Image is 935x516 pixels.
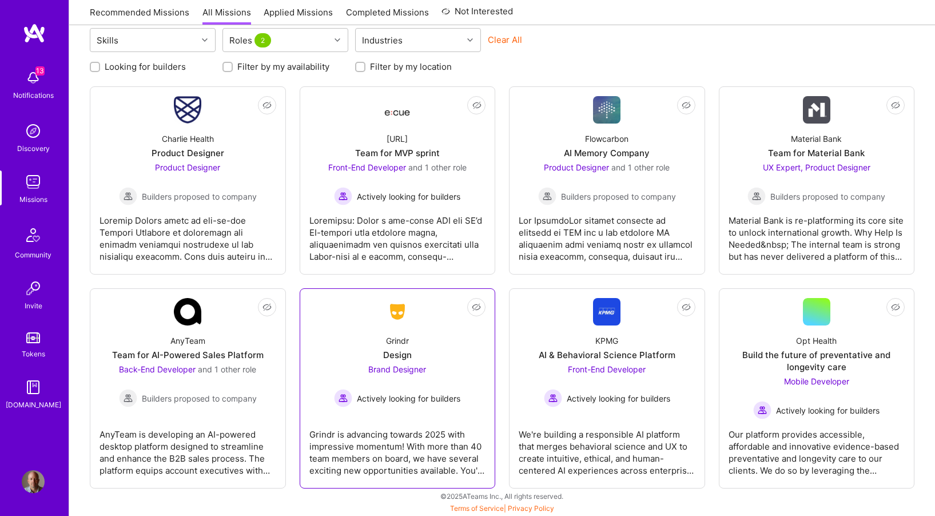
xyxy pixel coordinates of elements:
[22,470,45,493] img: User Avatar
[262,101,272,110] i: icon EyeClosed
[803,96,830,124] img: Company Logo
[13,89,54,101] div: Notifications
[170,335,205,347] div: AnyTeam
[729,349,905,373] div: Build the future of preventative and longevity care
[105,61,186,73] label: Looking for builders
[488,34,522,46] button: Clear All
[237,61,329,73] label: Filter by my availability
[370,61,452,73] label: Filter by my location
[262,303,272,312] i: icon EyeClosed
[357,392,460,404] span: Actively looking for builders
[6,399,61,411] div: [DOMAIN_NAME]
[174,298,201,326] img: Company Logo
[564,147,650,159] div: AI Memory Company
[595,335,618,347] div: KPMG
[155,162,220,172] span: Product Designer
[384,301,411,322] img: Company Logo
[15,249,51,261] div: Community
[585,133,628,145] div: Flowcarbon
[112,349,264,361] div: Team for AI-Powered Sales Platform
[768,147,865,159] div: Team for Material Bank
[441,5,513,25] a: Not Interested
[355,147,440,159] div: Team for MVP sprint
[539,349,675,361] div: AI & Behavioral Science Platform
[593,96,620,124] img: Company Logo
[119,364,196,374] span: Back-End Developer
[22,376,45,399] img: guide book
[568,364,646,374] span: Front-End Developer
[386,335,409,347] div: Grindr
[335,37,340,43] i: icon Chevron
[69,482,935,510] div: © 2025 ATeams Inc., All rights reserved.
[593,298,620,326] img: Company Logo
[359,32,405,49] div: Industries
[334,187,352,205] img: Actively looking for builders
[119,389,137,407] img: Builders proposed to company
[791,133,842,145] div: Material Bank
[22,348,45,360] div: Tokens
[90,6,189,25] a: Recommended Missions
[891,303,900,312] i: icon EyeClosed
[508,504,554,513] a: Privacy Policy
[472,101,482,110] i: icon EyeClosed
[142,392,257,404] span: Builders proposed to company
[891,101,900,110] i: icon EyeClosed
[357,190,460,203] span: Actively looking for builders
[384,100,411,120] img: Company Logo
[784,376,849,386] span: Mobile Developer
[729,205,905,263] div: Material Bank is re-platforming its core site to unlock international growth. Why Help Is Needed&...
[264,6,333,25] a: Applied Missions
[753,401,771,419] img: Actively looking for builders
[17,142,50,154] div: Discovery
[519,205,695,263] div: Lor IpsumdoLor sitamet consecte ad elitsedd ei TEM inc u lab etdolore MA aliquaenim admi veniamq ...
[152,147,224,159] div: Product Designer
[119,187,137,205] img: Builders proposed to company
[309,419,486,477] div: Grindr is advancing towards 2025 with impressive momentum! With more than 40 team members on boar...
[309,205,486,263] div: Loremipsu: Dolor s ame-conse ADI eli SE’d EI-tempori utla etdolore magna, aliquaenimadm ven quisn...
[763,162,870,172] span: UX Expert, Product Designer
[174,96,201,124] img: Company Logo
[544,162,609,172] span: Product Designer
[796,335,837,347] div: Opt Health
[611,162,670,172] span: and 1 other role
[747,187,766,205] img: Builders proposed to company
[94,32,121,49] div: Skills
[25,300,42,312] div: Invite
[202,6,251,25] a: All Missions
[142,190,257,203] span: Builders proposed to company
[35,66,45,76] span: 13
[254,33,271,47] span: 2
[22,66,45,89] img: bell
[387,133,408,145] div: [URL]
[22,120,45,142] img: discovery
[22,170,45,193] img: teamwork
[19,221,47,249] img: Community
[450,504,504,513] a: Terms of Service
[100,419,276,477] div: AnyTeam is developing an AI-powered desktop platform designed to streamline and enhance the B2B s...
[383,349,412,361] div: Design
[202,37,208,43] i: icon Chevron
[729,419,905,477] div: Our platform provides accessible, affordable and innovative evidence-based preventative and longe...
[776,404,880,416] span: Actively looking for builders
[450,504,554,513] span: |
[368,364,426,374] span: Brand Designer
[538,187,556,205] img: Builders proposed to company
[226,32,276,49] div: Roles
[682,303,691,312] i: icon EyeClosed
[162,133,214,145] div: Charlie Health
[100,205,276,263] div: Loremip Dolors ametc ad eli-se-doe Tempori Utlabore et doloremagn ali enimadm veniamqui nostrudex...
[519,419,695,477] div: We're building a responsible AI platform that merges behavioral science and UX to create intuitiv...
[19,193,47,205] div: Missions
[26,332,40,343] img: tokens
[467,37,473,43] i: icon Chevron
[544,389,562,407] img: Actively looking for builders
[682,101,691,110] i: icon EyeClosed
[561,190,676,203] span: Builders proposed to company
[23,23,46,43] img: logo
[22,277,45,300] img: Invite
[334,389,352,407] img: Actively looking for builders
[198,364,256,374] span: and 1 other role
[328,162,406,172] span: Front-End Developer
[472,303,481,312] i: icon EyeClosed
[770,190,885,203] span: Builders proposed to company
